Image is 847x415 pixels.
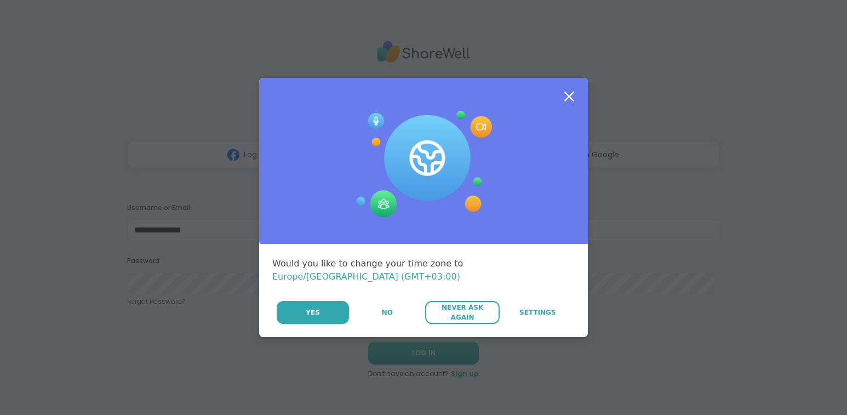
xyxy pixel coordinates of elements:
div: Would you like to change your time zone to [272,257,575,283]
img: Session Experience [355,111,492,218]
span: Yes [306,308,320,317]
span: No [382,308,393,317]
span: Never Ask Again [431,303,494,322]
span: Settings [519,308,556,317]
button: Yes [277,301,349,324]
button: No [350,301,424,324]
button: Never Ask Again [425,301,499,324]
a: Settings [501,301,575,324]
span: Europe/[GEOGRAPHIC_DATA] (GMT+03:00) [272,271,460,282]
